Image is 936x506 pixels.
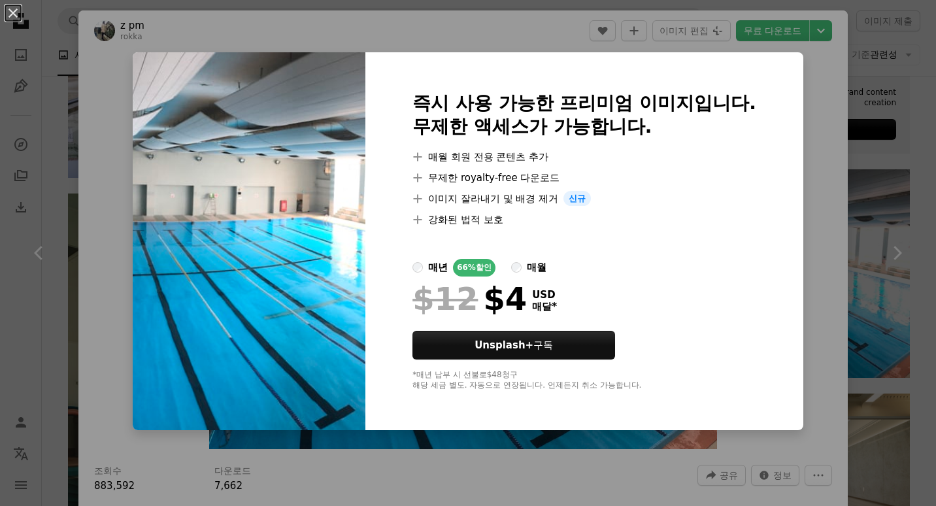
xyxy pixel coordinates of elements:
[133,52,365,431] img: photo-1558658862-77693bcc4e97
[453,259,495,277] div: 66% 할인
[428,260,448,275] div: 매년
[412,170,756,186] li: 무제한 royalty-free 다운로드
[412,370,756,391] div: *매년 납부 시 선불로 $48 청구 해당 세금 별도. 자동으로 연장됩니다. 언제든지 취소 가능합니다.
[563,191,591,207] span: 신규
[532,289,557,301] span: USD
[527,260,546,275] div: 매월
[475,339,533,351] strong: Unsplash+
[412,262,423,273] input: 매년66%할인
[412,149,756,165] li: 매월 회원 전용 콘텐츠 추가
[511,262,522,273] input: 매월
[412,282,478,316] span: $12
[412,191,756,207] li: 이미지 잘라내기 및 배경 제거
[412,331,615,360] button: Unsplash+구독
[412,282,527,316] div: $4
[412,92,756,139] h2: 즉시 사용 가능한 프리미엄 이미지입니다. 무제한 액세스가 가능합니다.
[412,212,756,228] li: 강화된 법적 보호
